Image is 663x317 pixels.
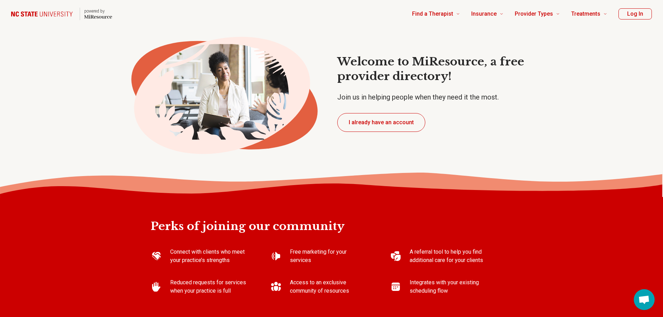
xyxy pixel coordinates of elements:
[634,289,655,310] div: Open chat
[410,278,488,295] p: Integrates with your existing scheduling flow
[410,248,488,264] p: A referral tool to help you find additional care for your clients
[170,278,248,295] p: Reduced requests for services when your practice is full
[151,197,513,234] h2: Perks of joining our community
[412,9,453,19] span: Find a Therapist
[84,8,112,14] p: powered by
[337,55,543,84] h1: Welcome to MiResource, a free provider directory!
[515,9,553,19] span: Provider Types
[337,113,425,132] button: I already have an account
[471,9,497,19] span: Insurance
[290,248,368,264] p: Free marketing for your services
[571,9,600,19] span: Treatments
[337,92,543,102] p: Join us in helping people when they need it the most.
[618,8,652,19] button: Log In
[290,278,368,295] p: Access to an exclusive community of resources
[11,3,112,25] a: Home page
[170,248,248,264] p: Connect with clients who meet your practice’s strengths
